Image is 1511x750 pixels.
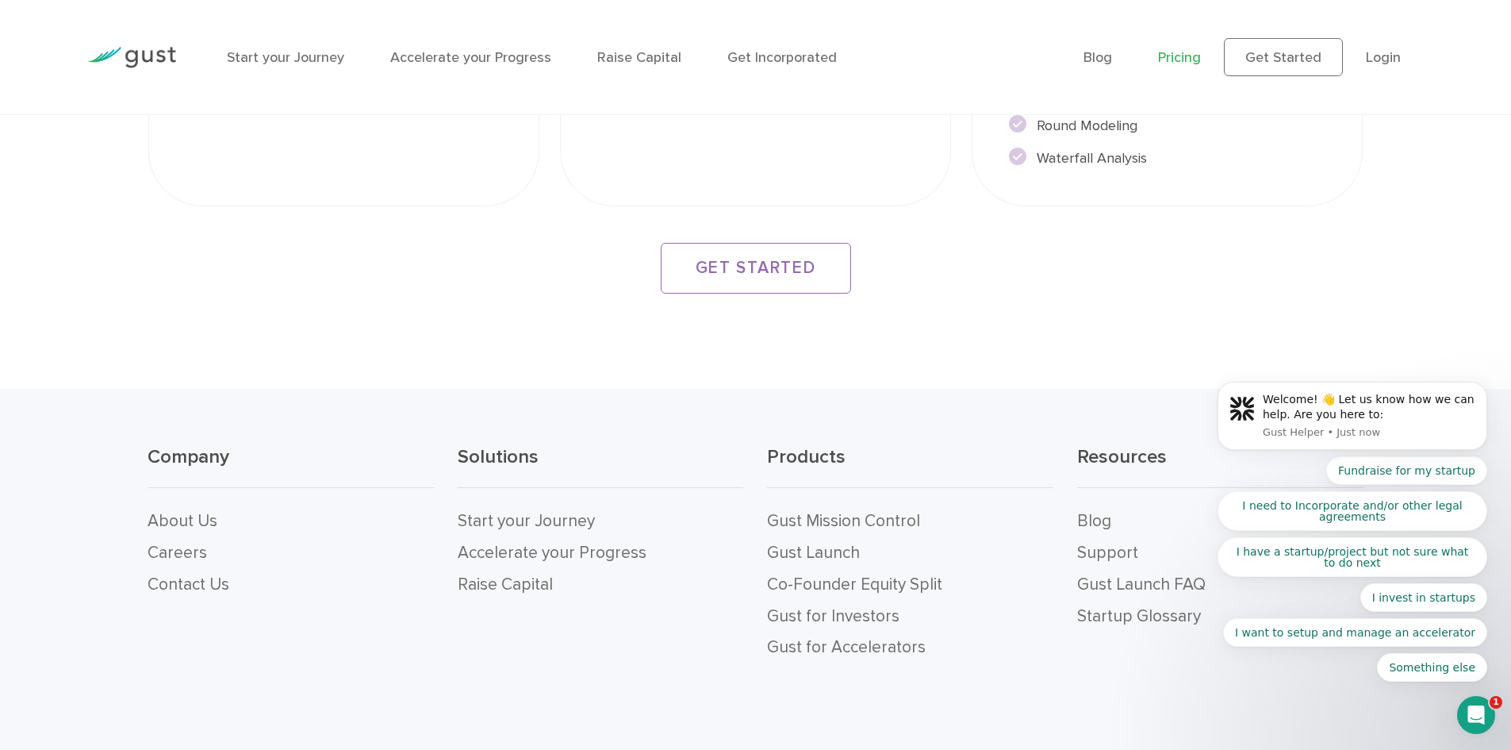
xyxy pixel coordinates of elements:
h3: Products [767,444,1053,488]
a: Get Incorporated [727,49,837,66]
a: Contact Us [148,575,229,594]
a: Blog [1083,49,1112,66]
a: Raise Capital [458,575,553,594]
a: Blog [1077,511,1111,531]
a: Raise Capital [597,49,681,66]
a: Gust Launch FAQ [1077,575,1206,594]
a: Gust for Accelerators [767,637,926,657]
img: Gust Logo [87,47,176,68]
a: Startup Glossary [1077,606,1201,626]
a: Pricing [1158,49,1201,66]
a: Co-Founder Equity Split [767,575,942,594]
h3: Solutions [458,444,744,488]
iframe: Intercom live chat [1457,696,1495,734]
h3: Company [148,444,434,488]
iframe: Intercom notifications message [1194,133,1511,707]
a: Get Started [1224,38,1343,76]
a: Support [1077,543,1138,563]
li: Waterfall Analysis [1009,148,1325,169]
a: Login [1366,49,1401,66]
a: Gust Launch [767,543,860,563]
a: Accelerate your Progress [390,49,551,66]
a: Gust for Investors [767,606,899,626]
a: About Us [148,511,217,531]
a: Gust Mission Control [767,511,920,531]
a: Accelerate your Progress [458,543,646,563]
a: Start your Journey [227,49,344,66]
li: Round Modeling [1009,115,1325,137]
a: Start your Journey [458,511,595,531]
h3: Resources [1077,444,1363,488]
a: GET STARTED [661,243,851,294]
span: 1 [1490,696,1502,709]
a: Careers [148,543,207,563]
